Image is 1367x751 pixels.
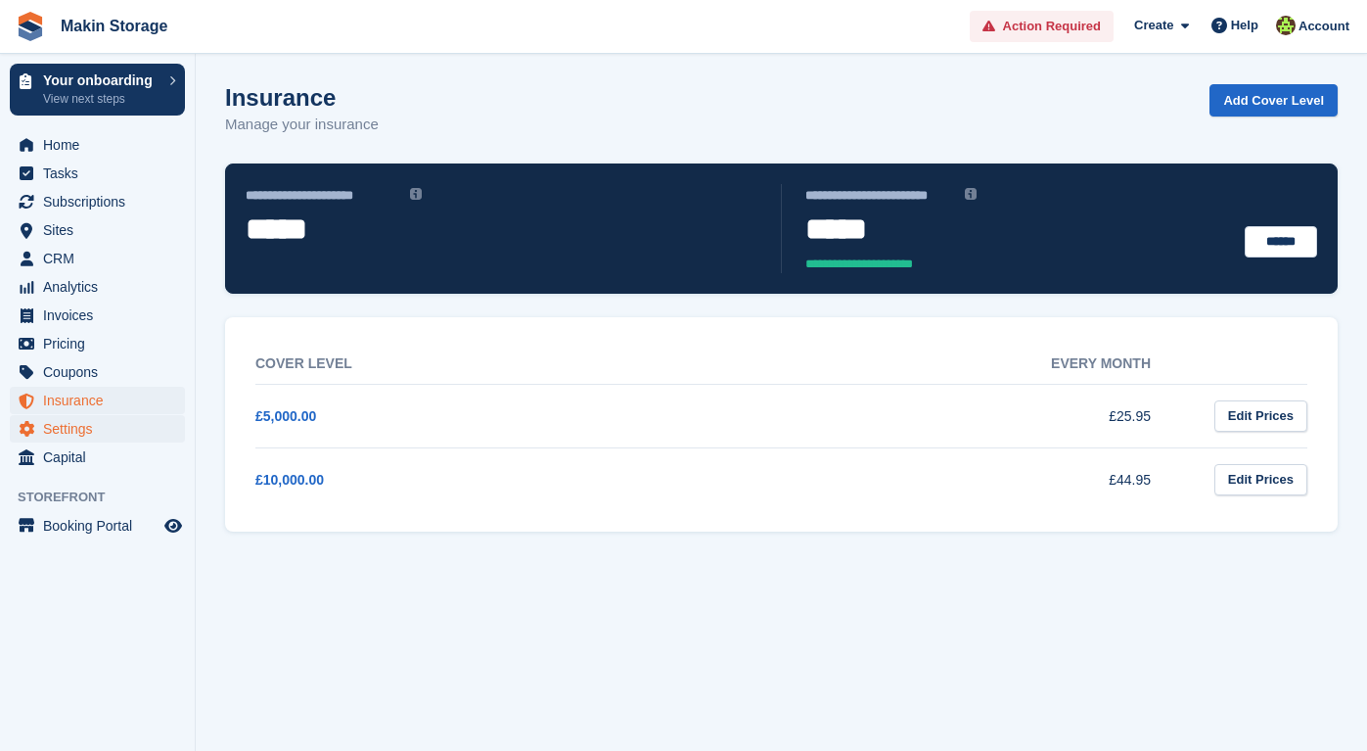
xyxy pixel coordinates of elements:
span: Invoices [43,302,160,329]
a: Your onboarding View next steps [10,64,185,116]
a: menu [10,358,185,386]
span: Subscriptions [43,188,160,215]
span: Account [1299,17,1349,36]
a: menu [10,273,185,301]
span: Action Required [1003,17,1101,36]
a: Edit Prices [1214,400,1307,433]
a: menu [10,444,185,471]
span: Help [1231,16,1258,35]
span: Storefront [18,488,195,507]
a: Preview store [161,514,185,538]
a: £5,000.00 [255,408,316,424]
p: Manage your insurance [225,114,379,136]
a: menu [10,160,185,187]
p: View next steps [43,90,159,108]
span: Settings [43,415,160,443]
span: Sites [43,216,160,244]
a: menu [10,330,185,357]
span: Tasks [43,160,160,187]
img: stora-icon-8386f47178a22dfd0bd8f6a31ec36ba5ce8667c1dd55bd0f319d3a0aa187defe.svg [16,12,45,41]
td: £25.95 [723,384,1191,447]
a: Add Cover Level [1209,84,1338,117]
img: icon-info-grey-7440780725fd019a000dd9b08b2336e03edf1995a4989e88bcd33f0948082b44.svg [965,188,977,200]
span: Booking Portal [43,512,160,540]
span: CRM [43,245,160,272]
span: Coupons [43,358,160,386]
span: Capital [43,444,160,471]
a: Edit Prices [1214,464,1307,496]
a: menu [10,216,185,244]
th: Cover Level [255,344,723,385]
span: Pricing [43,330,160,357]
a: £10,000.00 [255,472,324,488]
a: menu [10,131,185,159]
img: Makin Storage Team [1276,16,1296,35]
h1: Insurance [225,84,379,111]
span: Insurance [43,387,160,414]
a: Action Required [970,11,1114,43]
span: Create [1134,16,1173,35]
a: menu [10,387,185,414]
a: Makin Storage [53,10,175,42]
a: menu [10,188,185,215]
th: Every month [723,344,1191,385]
a: menu [10,302,185,329]
a: menu [10,512,185,540]
a: menu [10,415,185,443]
span: Analytics [43,273,160,301]
td: £44.95 [723,447,1191,511]
img: icon-info-grey-7440780725fd019a000dd9b08b2336e03edf1995a4989e88bcd33f0948082b44.svg [410,188,422,200]
span: Home [43,131,160,159]
p: Your onboarding [43,73,159,87]
a: menu [10,245,185,272]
